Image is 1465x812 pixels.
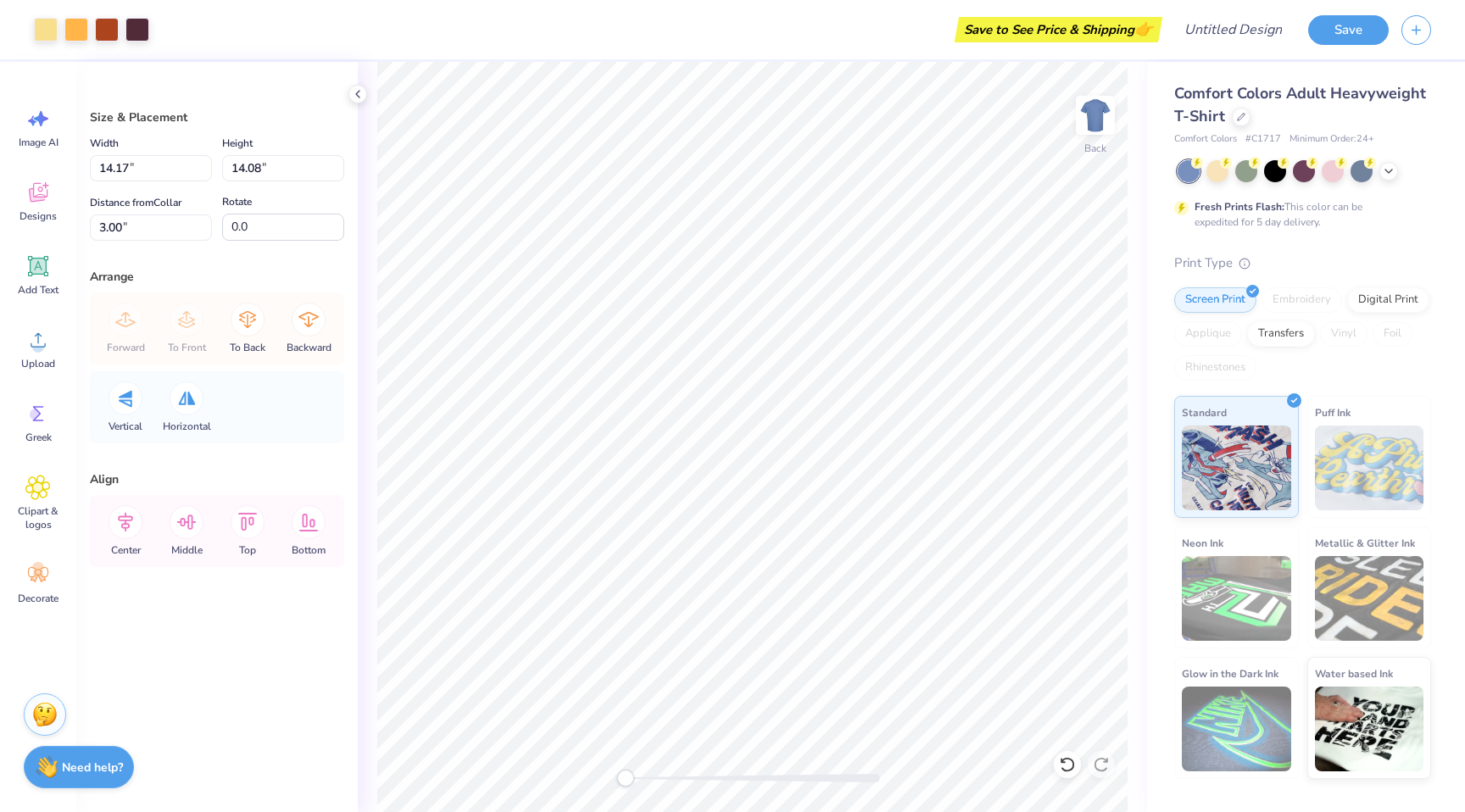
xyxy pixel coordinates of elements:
div: Print Type [1174,253,1431,273]
div: This color can be expedited for 5 day delivery. [1195,199,1403,230]
div: Embroidery [1262,287,1342,313]
img: Back [1078,98,1112,132]
span: Top [239,543,256,557]
img: Water based Ink [1315,687,1424,771]
span: Decorate [18,592,58,605]
span: To Back [230,341,265,354]
span: Comfort Colors [1174,132,1237,147]
label: Rotate [222,192,252,212]
span: Vertical [109,420,142,433]
div: Rhinestones [1174,355,1256,381]
span: Water based Ink [1315,665,1393,682]
span: Backward [287,341,331,354]
span: Center [111,543,141,557]
div: Arrange [90,268,344,286]
span: Clipart & logos [10,504,66,531]
span: Designs [19,209,57,223]
label: Height [222,133,253,153]
div: Save to See Price & Shipping [959,17,1158,42]
div: Applique [1174,321,1242,347]
strong: Need help? [62,759,123,776]
span: Glow in the Dark Ink [1182,665,1278,682]
span: Image AI [19,136,58,149]
span: Middle [171,543,203,557]
img: Standard [1182,425,1291,510]
span: 👉 [1134,19,1153,39]
span: Minimum Order: 24 + [1290,132,1374,147]
span: # C1717 [1245,132,1281,147]
label: Width [90,133,119,153]
span: Neon Ink [1182,534,1223,552]
img: Metallic & Glitter Ink [1315,556,1424,641]
span: Greek [25,431,52,444]
div: Size & Placement [90,108,344,126]
div: Digital Print [1347,287,1429,313]
div: Screen Print [1174,287,1256,313]
img: Puff Ink [1315,425,1424,510]
span: Standard [1182,403,1227,421]
div: Foil [1373,321,1412,347]
img: Neon Ink [1182,556,1291,641]
span: Metallic & Glitter Ink [1315,534,1415,552]
button: Save [1308,15,1389,45]
span: Add Text [18,283,58,297]
div: Transfers [1247,321,1315,347]
span: Comfort Colors Adult Heavyweight T-Shirt [1174,83,1426,126]
span: Horizontal [163,420,211,433]
span: Puff Ink [1315,403,1351,421]
strong: Fresh Prints Flash: [1195,200,1284,214]
div: Align [90,470,344,488]
span: Bottom [292,543,326,557]
span: Upload [21,357,55,370]
div: Vinyl [1320,321,1368,347]
div: Back [1084,141,1106,156]
input: Untitled Design [1171,13,1295,47]
img: Glow in the Dark Ink [1182,687,1291,771]
div: Accessibility label [617,770,634,787]
label: Distance from Collar [90,192,181,213]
